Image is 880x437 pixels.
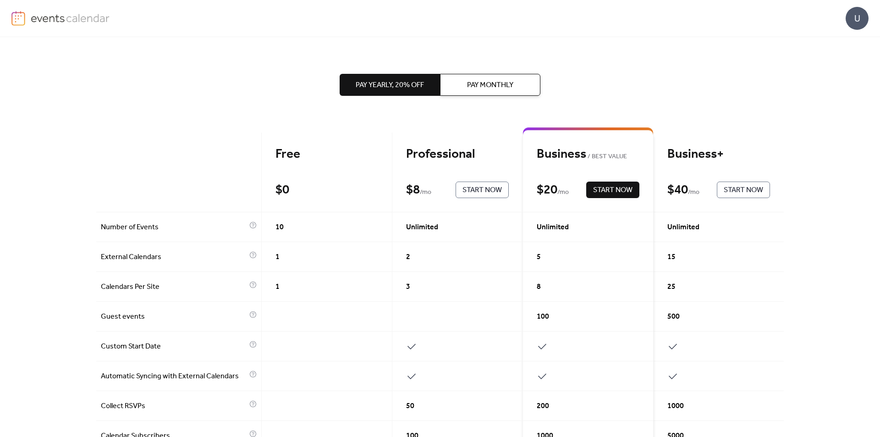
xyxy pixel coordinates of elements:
button: Start Now [717,182,770,198]
span: 500 [667,311,680,322]
span: Custom Start Date [101,341,247,352]
div: Business+ [667,146,770,162]
span: 5 [537,252,541,263]
span: BEST VALUE [586,151,627,162]
span: 50 [406,401,414,412]
div: $ 40 [667,182,688,198]
div: Free [275,146,378,162]
span: / mo [420,187,431,198]
span: Unlimited [406,222,438,233]
span: Automatic Syncing with External Calendars [101,371,247,382]
span: External Calendars [101,252,247,263]
img: logo [11,11,25,26]
span: Start Now [462,185,502,196]
span: Unlimited [537,222,569,233]
span: Pay Monthly [467,80,513,91]
span: Start Now [593,185,632,196]
span: Calendars Per Site [101,282,247,293]
span: Pay Yearly, 20% off [356,80,424,91]
img: logo-type [31,11,110,25]
span: 8 [537,282,541,293]
button: Pay Yearly, 20% off [340,74,440,96]
span: 100 [537,311,549,322]
span: 10 [275,222,284,233]
span: Guest events [101,311,247,322]
span: Unlimited [667,222,699,233]
span: 1000 [667,401,684,412]
div: Business [537,146,639,162]
button: Pay Monthly [440,74,540,96]
span: Collect RSVPs [101,401,247,412]
span: 200 [537,401,549,412]
span: Number of Events [101,222,247,233]
button: Start Now [456,182,509,198]
span: / mo [557,187,569,198]
div: $ 8 [406,182,420,198]
div: $ 0 [275,182,289,198]
button: Start Now [586,182,639,198]
span: 1 [275,252,280,263]
span: 2 [406,252,410,263]
span: / mo [688,187,699,198]
div: $ 20 [537,182,557,198]
span: 15 [667,252,676,263]
span: 1 [275,282,280,293]
div: U [846,7,869,30]
span: 25 [667,282,676,293]
div: Professional [406,146,509,162]
span: 3 [406,282,410,293]
span: Start Now [724,185,763,196]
